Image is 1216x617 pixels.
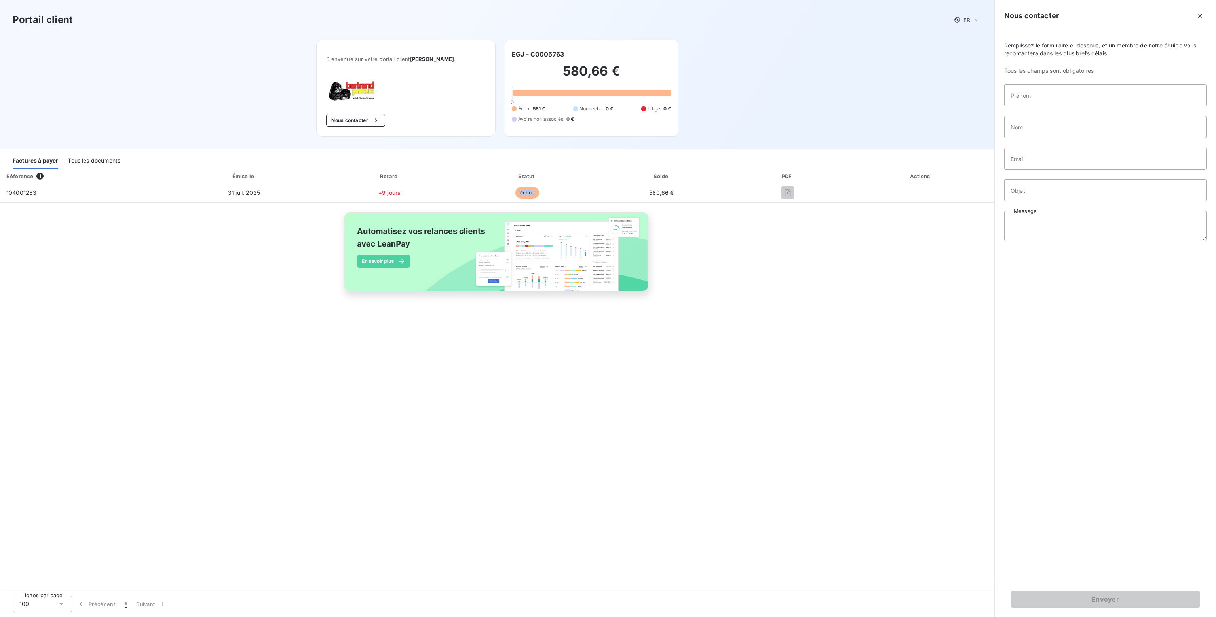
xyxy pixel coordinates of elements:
[125,600,127,608] span: 1
[518,105,530,112] span: Échu
[72,596,120,612] button: Précédent
[606,105,613,112] span: 0 €
[963,17,970,23] span: FR
[120,596,131,612] button: 1
[36,173,44,180] span: 1
[649,189,674,196] span: 580,66 €
[566,116,574,123] span: 0 €
[6,189,36,196] span: 104001283
[326,56,486,62] span: Bienvenue sur votre portail client .
[512,63,671,87] h2: 580,66 €
[321,172,458,180] div: Retard
[228,189,260,196] span: 31 juil. 2025
[849,172,993,180] div: Actions
[378,189,401,196] span: +9 jours
[663,105,671,112] span: 0 €
[1011,591,1200,608] button: Envoyer
[170,172,318,180] div: Émise le
[337,207,657,305] img: banner
[512,49,564,59] h6: EGJ - C0005763
[730,172,845,180] div: PDF
[1004,116,1206,138] input: placeholder
[13,152,58,169] div: Factures à payer
[1004,179,1206,201] input: placeholder
[1004,67,1206,75] span: Tous les champs sont obligatoires
[515,187,539,199] span: échue
[326,114,385,127] button: Nous contacter
[6,173,33,179] div: Référence
[511,99,514,105] span: 0
[1004,148,1206,170] input: placeholder
[68,152,120,169] div: Tous les documents
[461,172,594,180] div: Statut
[579,105,602,112] span: Non-échu
[648,105,660,112] span: Litige
[326,81,377,101] img: Company logo
[131,596,171,612] button: Suivant
[1004,84,1206,106] input: placeholder
[1004,42,1206,57] span: Remplissez le formulaire ci-dessous, et un membre de notre équipe vous recontactera dans les plus...
[410,56,454,62] span: [PERSON_NAME]
[13,13,73,27] h3: Portail client
[1004,10,1059,21] h5: Nous contacter
[597,172,726,180] div: Solde
[533,105,545,112] span: 581 €
[19,600,29,608] span: 100
[518,116,563,123] span: Avoirs non associés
